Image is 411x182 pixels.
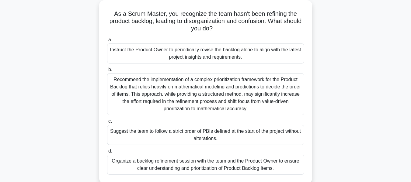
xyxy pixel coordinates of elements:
[106,10,305,33] h5: As a Scrum Master, you recognize the team hasn't been refining the product backlog, leading to di...
[107,155,304,175] div: Organize a backlog refinement session with the team and the Product Owner to ensure clear underst...
[108,118,112,124] span: c.
[107,43,304,64] div: Instruct the Product Owner to periodically revise the backlog alone to align with the latest proj...
[107,73,304,115] div: Recommend the implementation of a complex prioritization framework for the Product Backlog that r...
[107,125,304,145] div: Suggest the team to follow a strict order of PBIs defined at the start of the project without alt...
[108,37,112,42] span: a.
[108,67,112,72] span: b.
[108,148,112,153] span: d.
